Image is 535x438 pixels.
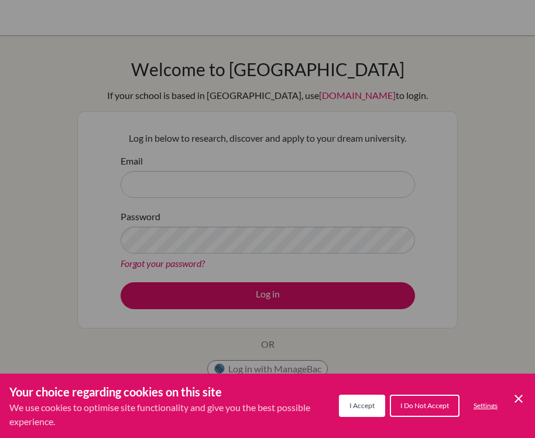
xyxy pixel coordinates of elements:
[390,395,459,417] button: I Do Not Accept
[474,401,498,410] span: Settings
[512,392,526,406] button: Save and close
[400,401,449,410] span: I Do Not Accept
[464,396,507,416] button: Settings
[9,401,339,429] p: We use cookies to optimise site functionality and give you the best possible experience.
[9,383,339,401] h3: Your choice regarding cookies on this site
[349,401,375,410] span: I Accept
[339,395,385,417] button: I Accept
